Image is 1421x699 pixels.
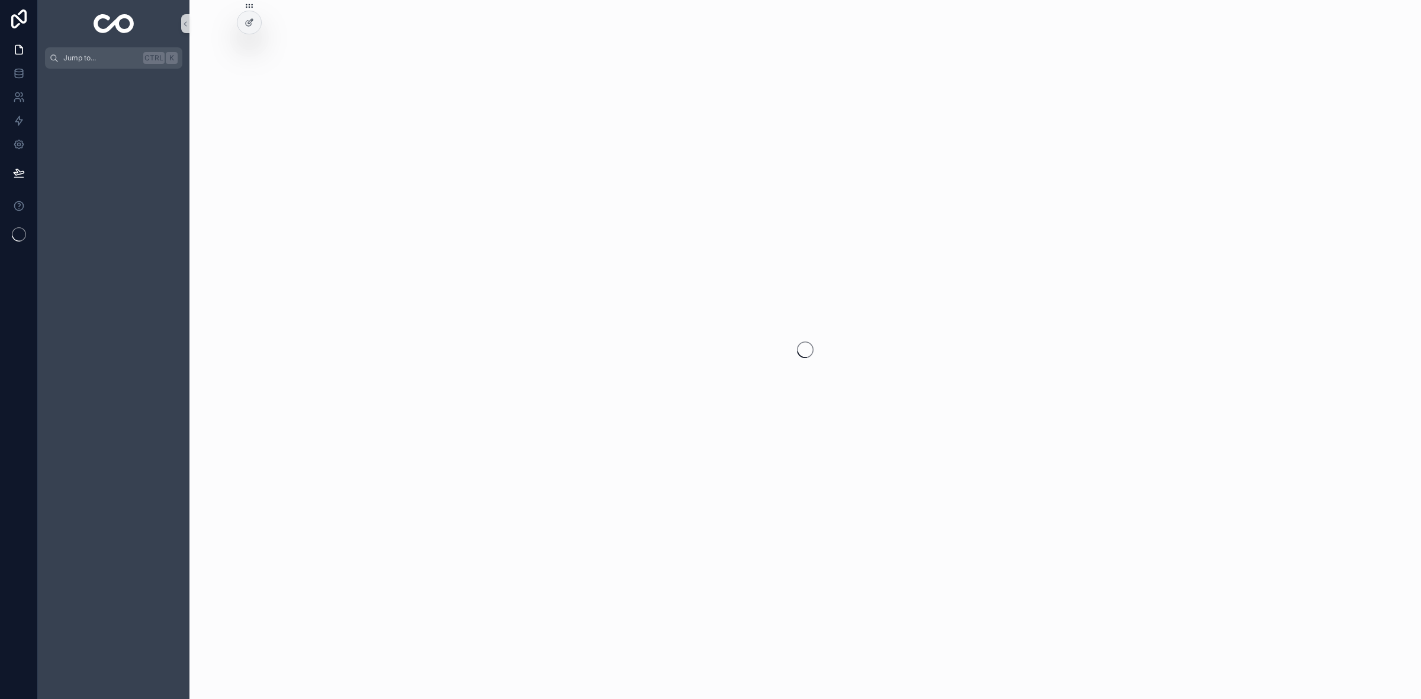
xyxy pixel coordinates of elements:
span: K [167,53,176,63]
span: Jump to... [63,53,139,63]
span: Ctrl [143,52,165,64]
div: scrollable content [38,69,189,90]
button: Jump to...CtrlK [45,47,182,69]
img: App logo [94,14,134,33]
